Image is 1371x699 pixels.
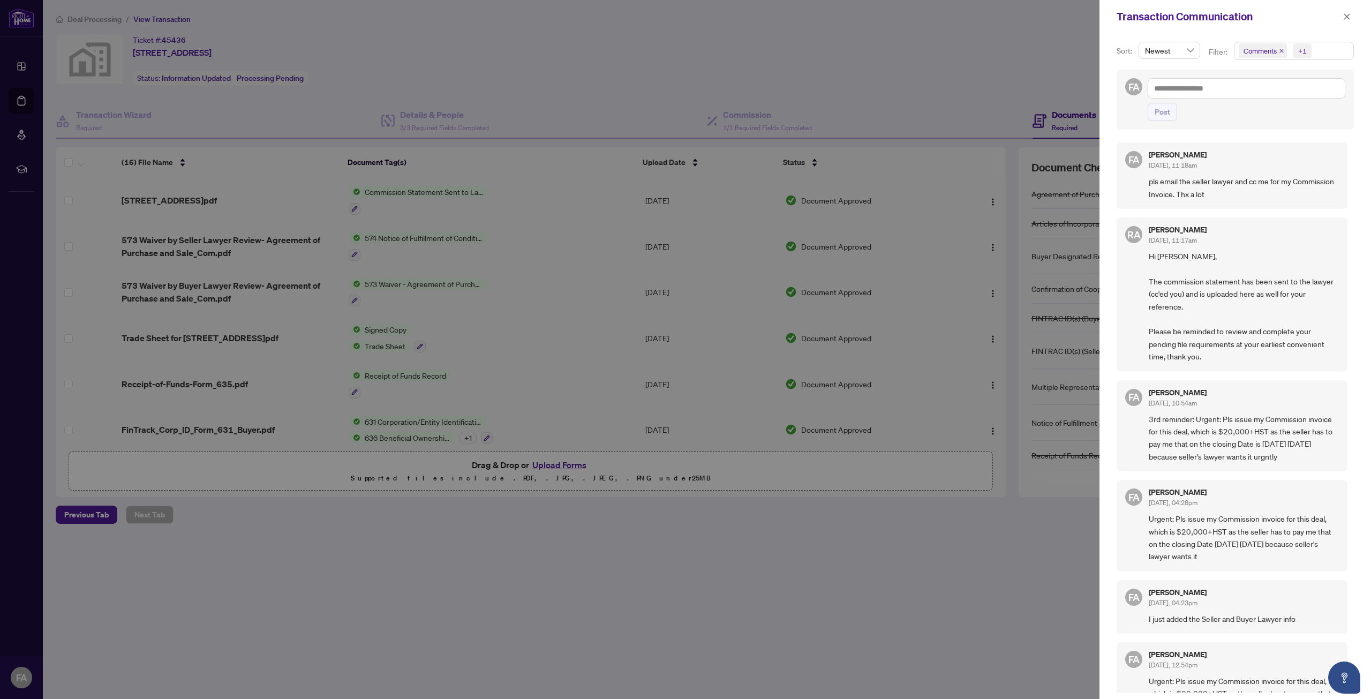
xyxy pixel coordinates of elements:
p: Sort: [1117,45,1134,57]
span: [DATE], 11:17am [1149,236,1197,244]
span: [DATE], 11:18am [1149,161,1197,169]
span: Hi [PERSON_NAME], The commission statement has been sent to the lawyer (cc'ed you) and is uploade... [1149,250,1339,363]
div: Transaction Communication [1117,9,1340,25]
span: FA [1128,652,1140,667]
span: I just added the Seller and Buyer Lawyer info [1149,613,1339,625]
span: Newest [1145,42,1194,58]
span: FA [1128,389,1140,404]
h5: [PERSON_NAME] [1149,651,1207,658]
span: [DATE], 04:23pm [1149,599,1197,607]
h5: [PERSON_NAME] [1149,151,1207,159]
span: FA [1128,590,1140,605]
span: Urgent: Pls issue my Commission invoice for this deal, which is $20,000+HST as the seller has to ... [1149,513,1339,563]
span: FA [1128,490,1140,505]
span: RA [1127,227,1141,242]
h5: [PERSON_NAME] [1149,226,1207,234]
div: +1 [1298,46,1307,56]
span: FA [1128,152,1140,167]
span: [DATE], 04:28pm [1149,499,1197,507]
span: [DATE], 12:54pm [1149,661,1197,669]
span: close [1343,13,1351,20]
h5: [PERSON_NAME] [1149,389,1207,396]
button: Post [1148,103,1177,121]
span: Comments [1239,43,1287,58]
h5: [PERSON_NAME] [1149,589,1207,596]
span: Comments [1244,46,1277,56]
span: close [1279,48,1284,54]
span: FA [1128,79,1140,94]
p: Filter: [1209,46,1229,58]
button: Open asap [1328,662,1360,694]
span: 3rd reminder: Urgent: Pls issue my Commission invoice for this deal, which is $20,000+HST as the ... [1149,413,1339,463]
span: pls email the seller lawyer and cc me for my Commission Invoice. Thx a lot [1149,175,1339,200]
span: [DATE], 10:54am [1149,399,1197,407]
h5: [PERSON_NAME] [1149,488,1207,496]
